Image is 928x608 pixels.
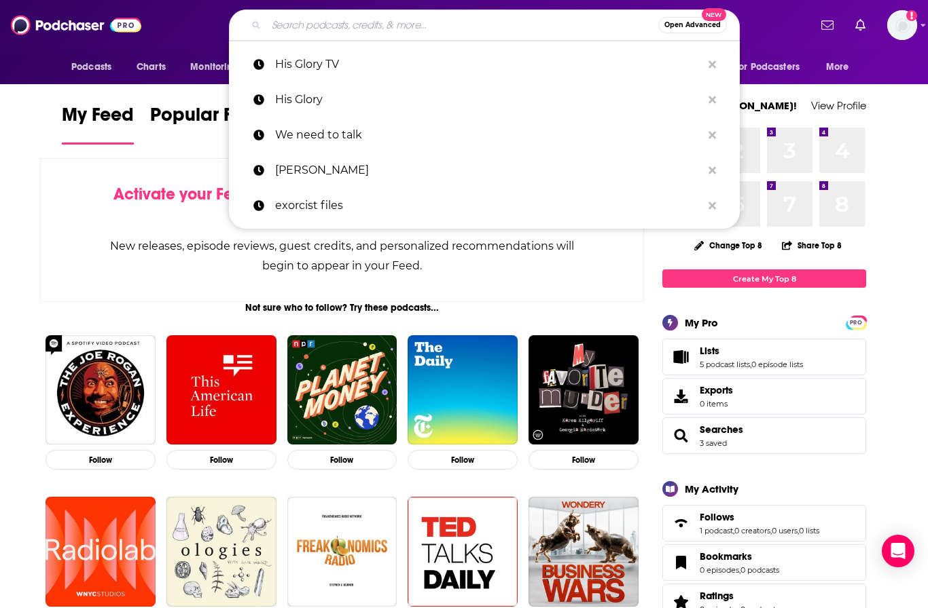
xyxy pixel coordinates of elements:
[662,339,866,375] span: Lists
[128,54,174,80] a: Charts
[733,526,734,535] span: ,
[667,387,694,406] span: Exports
[700,511,734,523] span: Follows
[667,553,694,572] a: Bookmarks
[700,438,727,448] a: 3 saved
[817,54,866,80] button: open menu
[848,317,864,327] a: PRO
[62,54,129,80] button: open menu
[887,10,917,40] button: Show profile menu
[750,360,751,369] span: ,
[739,565,740,575] span: ,
[40,302,644,313] div: Not sure who to follow? Try these podcasts...
[529,335,639,445] img: My Favorite Murder with Karen Kilgariff and Georgia Hardstark
[529,450,639,470] button: Follow
[275,47,702,82] p: His Glory TV
[826,58,849,77] span: More
[781,232,842,259] button: Share Top 8
[700,565,739,575] a: 0 episodes
[529,497,639,607] a: Business Wars
[166,497,276,607] img: Ologies with Alie Ward
[700,384,733,396] span: Exports
[667,347,694,366] a: Lists
[11,12,141,38] img: Podchaser - Follow, Share and Rate Podcasts
[700,399,733,408] span: 0 items
[700,345,803,357] a: Lists
[181,54,256,80] button: open menu
[887,10,917,40] img: User Profile
[740,565,779,575] a: 0 podcasts
[685,482,738,495] div: My Activity
[150,103,266,145] a: Popular Feed
[229,153,740,188] a: [PERSON_NAME]
[46,497,156,607] img: Radiolab
[266,14,658,36] input: Search podcasts, credits, & more...
[71,58,111,77] span: Podcasts
[229,47,740,82] a: His Glory TV
[799,526,819,535] a: 0 lists
[109,236,575,275] div: New releases, episode reviews, guest credits, and personalized recommendations will begin to appe...
[726,54,819,80] button: open menu
[734,58,800,77] span: For Podcasters
[770,526,772,535] span: ,
[906,10,917,21] svg: Add a profile image
[667,514,694,533] a: Follows
[46,335,156,445] img: The Joe Rogan Experience
[887,10,917,40] span: Logged in as TinaPugh
[229,117,740,153] a: We need to talk
[702,8,726,21] span: New
[275,117,702,153] p: We need to talk
[229,82,740,117] a: His Glory
[700,590,734,602] span: Ratings
[150,103,266,134] span: Popular Feed
[667,426,694,445] a: Searches
[662,505,866,541] span: Follows
[408,450,518,470] button: Follow
[275,153,702,188] p: cliff buell
[229,188,740,223] a: exorcist files
[287,497,397,607] img: Freakonomics Radio
[734,526,770,535] a: 0 creators
[46,450,156,470] button: Follow
[287,450,397,470] button: Follow
[62,103,134,134] span: My Feed
[700,423,743,436] a: Searches
[190,58,238,77] span: Monitoring
[798,526,799,535] span: ,
[811,99,866,112] a: View Profile
[700,345,719,357] span: Lists
[700,526,733,535] a: 1 podcast
[408,497,518,607] img: TED Talks Daily
[662,417,866,454] span: Searches
[700,360,750,369] a: 5 podcast lists
[62,103,134,145] a: My Feed
[658,17,727,33] button: Open AdvancedNew
[275,188,702,223] p: exorcist files
[166,450,276,470] button: Follow
[166,335,276,445] img: This American Life
[685,316,718,329] div: My Pro
[664,22,721,28] span: Open Advanced
[700,511,819,523] a: Follows
[408,335,518,445] img: The Daily
[882,535,914,567] div: Open Intercom Messenger
[848,318,864,328] span: PRO
[700,550,779,563] a: Bookmarks
[700,550,752,563] span: Bookmarks
[772,526,798,535] a: 0 users
[700,590,779,602] a: Ratings
[287,335,397,445] img: Planet Money
[662,378,866,415] a: Exports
